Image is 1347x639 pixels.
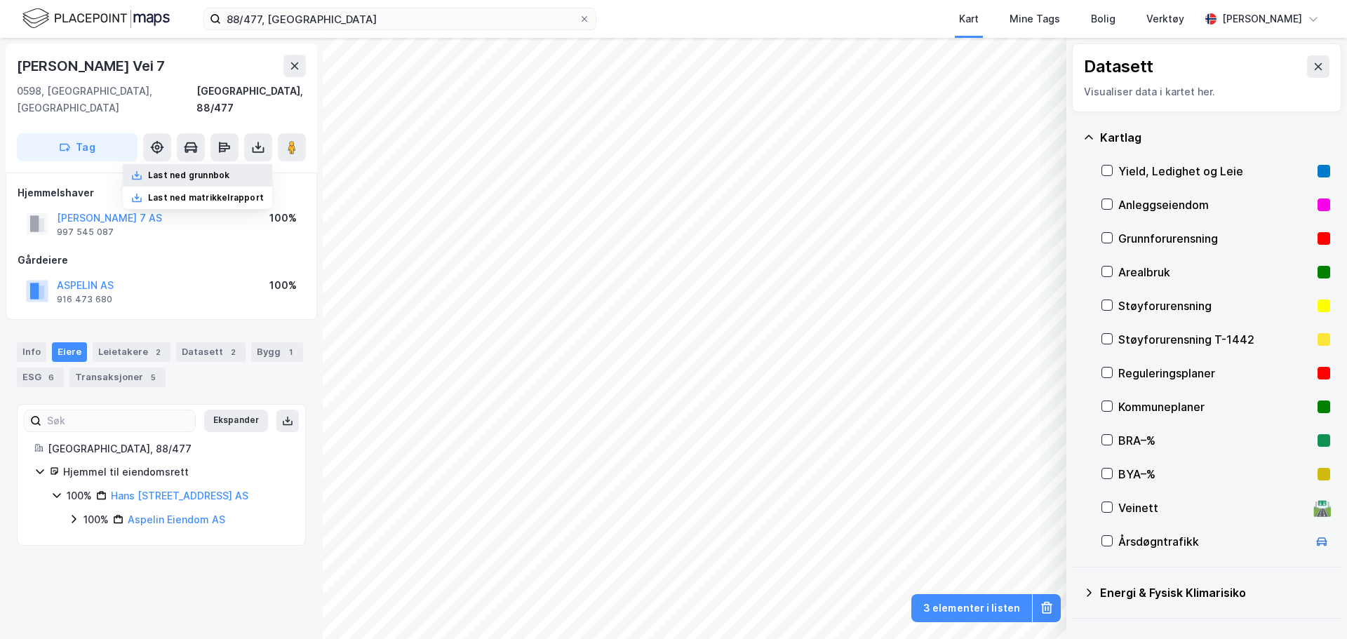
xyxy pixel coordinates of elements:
button: 3 elementer i listen [911,594,1032,622]
div: Arealbruk [1118,264,1312,281]
div: Last ned matrikkelrapport [148,192,264,203]
input: Søk på adresse, matrikkel, gårdeiere, leietakere eller personer [221,8,579,29]
button: Ekspander [204,410,268,432]
div: Bolig [1091,11,1115,27]
a: Aspelin Eiendom AS [128,513,225,525]
div: BRA–% [1118,432,1312,449]
div: Støyforurensning [1118,297,1312,314]
div: Årsdøgntrafikk [1118,533,1308,550]
div: [GEOGRAPHIC_DATA], 88/477 [48,440,288,457]
div: Reguleringsplaner [1118,365,1312,382]
div: [PERSON_NAME] Vei 7 [17,55,168,77]
div: 0598, [GEOGRAPHIC_DATA], [GEOGRAPHIC_DATA] [17,83,196,116]
div: Kommuneplaner [1118,398,1312,415]
div: Gårdeiere [18,252,305,269]
div: 1 [283,345,297,359]
div: Grunnforurensning [1118,230,1312,247]
div: 2 [226,345,240,359]
div: 2 [151,345,165,359]
div: ESG [17,368,64,387]
div: Anleggseiendom [1118,196,1312,213]
div: Hjemmel til eiendomsrett [63,464,288,480]
div: 997 545 087 [57,227,114,238]
div: Eiere [52,342,87,362]
div: Støyforurensning T-1442 [1118,331,1312,348]
div: Leietakere [93,342,170,362]
div: 100% [67,487,92,504]
div: Verktøy [1146,11,1184,27]
div: 916 473 680 [57,294,112,305]
div: [GEOGRAPHIC_DATA], 88/477 [196,83,306,116]
button: Tag [17,133,138,161]
div: 🛣️ [1313,499,1332,517]
div: 100% [83,511,109,528]
div: Kartlag [1100,129,1330,146]
div: Energi & Fysisk Klimarisiko [1100,584,1330,601]
div: Mine Tags [1010,11,1060,27]
div: Bygg [251,342,303,362]
div: 100% [269,210,297,227]
div: 6 [44,370,58,384]
div: Last ned grunnbok [148,170,229,181]
div: Visualiser data i kartet her. [1084,83,1329,100]
input: Søk [41,410,195,431]
div: 100% [269,277,297,294]
div: Yield, Ledighet og Leie [1118,163,1312,180]
div: Hjemmelshaver [18,184,305,201]
div: BYA–% [1118,466,1312,483]
div: 5 [146,370,160,384]
div: Datasett [1084,55,1153,78]
div: Kart [959,11,979,27]
div: Veinett [1118,499,1308,516]
div: Info [17,342,46,362]
iframe: Chat Widget [1277,572,1347,639]
a: Hans [STREET_ADDRESS] AS [111,490,248,502]
div: Transaksjoner [69,368,166,387]
img: logo.f888ab2527a4732fd821a326f86c7f29.svg [22,6,170,31]
div: [PERSON_NAME] [1222,11,1302,27]
div: Datasett [176,342,246,362]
